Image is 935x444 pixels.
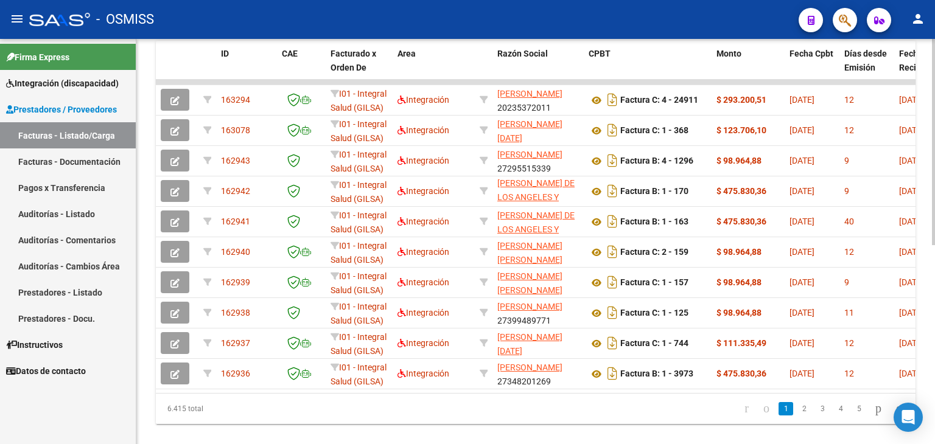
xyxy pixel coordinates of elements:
div: 27410866868 [497,330,579,356]
strong: Factura C: 1 - 368 [620,126,688,136]
div: 6.415 total [156,394,306,424]
span: [PERSON_NAME] [497,150,562,159]
span: Area [397,49,416,58]
span: [PERSON_NAME] DE LOS ANGELES Y [PERSON_NAME] CAP I SECC IV [497,178,575,229]
span: Fecha Recibido [899,49,933,72]
li: page 1 [777,398,795,419]
span: I01 - Integral Salud (GILSA) [331,150,387,173]
span: [DATE] [790,369,814,378]
span: [PERSON_NAME] [PERSON_NAME] [497,241,562,265]
li: page 3 [813,398,832,419]
span: Integración [397,156,449,165]
span: [DATE] [899,338,924,348]
span: [DATE] [899,125,924,135]
strong: Factura C: 1 - 744 [620,339,688,349]
span: Datos de contacto [6,364,86,378]
span: Razón Social [497,49,548,58]
span: Firma Express [6,50,69,64]
span: 162938 [221,308,250,317]
span: [DATE] [899,369,924,378]
div: 27348201269 [497,361,579,386]
a: go to last page [891,402,908,415]
strong: Factura B: 1 - 163 [620,217,688,227]
span: - OSMISS [96,6,154,33]
span: [DATE] [899,247,924,257]
span: Integración [397,186,449,196]
span: 9 [844,277,849,287]
strong: Factura C: 1 - 125 [620,308,688,318]
span: 162941 [221,217,250,226]
span: ID [221,49,229,58]
span: Integración [397,217,449,226]
span: 11 [844,308,854,317]
div: 27295515339 [497,148,579,173]
span: [DATE] [899,156,924,165]
strong: Factura B: 4 - 1296 [620,156,693,166]
span: [DATE] [790,217,814,226]
strong: Factura B: 1 - 170 [620,187,688,196]
div: 30717009777 [497,209,579,234]
span: [DATE] [899,217,924,226]
span: Días desde Emisión [844,49,887,72]
i: Descargar documento [604,272,620,292]
a: go to first page [739,402,754,415]
span: I01 - Integral Salud (GILSA) [331,180,387,204]
a: go to previous page [758,402,775,415]
span: CAE [282,49,298,58]
span: I01 - Integral Salud (GILSA) [331,302,387,325]
i: Descargar documento [604,181,620,201]
i: Descargar documento [604,151,620,170]
span: Integración [397,125,449,135]
span: Integración (discapacidad) [6,77,119,90]
datatable-header-cell: Monto [712,41,785,94]
li: page 2 [795,398,813,419]
strong: $ 475.830,36 [716,369,766,378]
strong: Factura B: 1 - 3973 [620,369,693,379]
span: [DATE] [899,186,924,196]
strong: $ 111.335,49 [716,338,766,348]
div: 20235372011 [497,87,579,113]
span: Integración [397,369,449,378]
strong: Factura C: 4 - 24911 [620,95,698,105]
a: 4 [833,402,848,415]
i: Descargar documento [604,120,620,140]
strong: $ 98.964,88 [716,247,762,257]
div: 27412396621 [497,117,579,143]
strong: $ 123.706,10 [716,125,766,135]
span: 163294 [221,95,250,105]
span: [PERSON_NAME][DATE] [497,332,562,356]
span: [DATE] [790,156,814,165]
i: Descargar documento [604,364,620,383]
span: [PERSON_NAME][DATE] [497,119,562,143]
datatable-header-cell: Area [393,41,475,94]
span: Integración [397,308,449,317]
span: Integración [397,247,449,257]
span: 9 [844,156,849,165]
span: 162936 [221,369,250,378]
strong: Factura C: 1 - 157 [620,278,688,288]
i: Descargar documento [604,303,620,322]
span: I01 - Integral Salud (GILSA) [331,210,387,234]
a: 5 [852,402,866,415]
mat-icon: person [911,12,925,26]
span: Integración [397,95,449,105]
span: Integración [397,338,449,348]
span: I01 - Integral Salud (GILSA) [331,332,387,356]
span: Integración [397,277,449,287]
strong: $ 293.200,51 [716,95,766,105]
span: [DATE] [899,308,924,317]
span: 12 [844,125,854,135]
span: Fecha Cpbt [790,49,833,58]
datatable-header-cell: Facturado x Orden De [326,41,393,94]
span: 162939 [221,277,250,287]
span: [DATE] [790,186,814,196]
datatable-header-cell: ID [216,41,277,94]
i: Descargar documento [604,333,620,353]
datatable-header-cell: CPBT [584,41,712,94]
span: I01 - Integral Salud (GILSA) [331,119,387,143]
strong: Factura C: 2 - 159 [620,248,688,257]
span: 40 [844,217,854,226]
div: 30717009777 [497,178,579,204]
span: 12 [844,95,854,105]
strong: $ 98.964,88 [716,277,762,287]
